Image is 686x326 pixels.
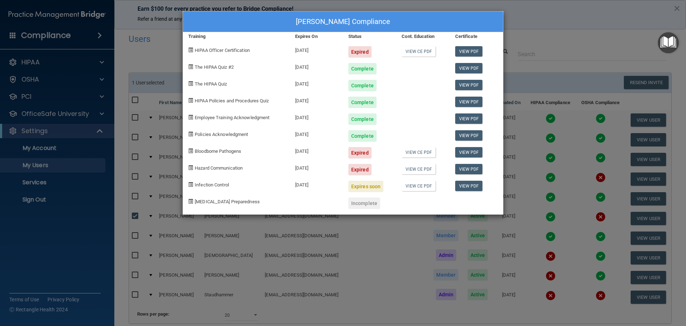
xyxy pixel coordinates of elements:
[455,46,483,57] a: View PDF
[183,11,503,32] div: [PERSON_NAME] Compliance
[290,175,343,192] div: [DATE]
[348,181,383,192] div: Expires soon
[455,130,483,141] a: View PDF
[195,199,260,204] span: [MEDICAL_DATA] Preparedness
[290,91,343,108] div: [DATE]
[290,108,343,125] div: [DATE]
[402,46,436,57] a: View CE PDF
[455,97,483,107] a: View PDF
[348,63,377,74] div: Complete
[455,181,483,191] a: View PDF
[195,132,248,137] span: Policies Acknowledgment
[348,113,377,125] div: Complete
[195,48,250,53] span: HIPAA Officer Certification
[348,198,380,209] div: Incomplete
[195,149,241,154] span: Bloodborne Pathogens
[455,164,483,174] a: View PDF
[450,32,503,41] div: Certificate
[195,64,234,70] span: The HIPAA Quiz #2
[348,147,372,159] div: Expired
[195,81,227,87] span: The HIPAA Quiz
[455,113,483,124] a: View PDF
[290,58,343,74] div: [DATE]
[290,41,343,58] div: [DATE]
[348,164,372,175] div: Expired
[455,147,483,157] a: View PDF
[195,165,243,171] span: Hazard Communication
[348,130,377,142] div: Complete
[290,74,343,91] div: [DATE]
[396,32,449,41] div: Cont. Education
[455,63,483,73] a: View PDF
[658,32,679,53] button: Open Resource Center
[402,181,436,191] a: View CE PDF
[348,46,372,58] div: Expired
[290,142,343,159] div: [DATE]
[348,80,377,91] div: Complete
[290,32,343,41] div: Expires On
[183,32,290,41] div: Training
[455,80,483,90] a: View PDF
[290,125,343,142] div: [DATE]
[343,32,396,41] div: Status
[402,164,436,174] a: View CE PDF
[195,115,269,120] span: Employee Training Acknowledgment
[195,98,269,103] span: HIPAA Policies and Procedures Quiz
[402,147,436,157] a: View CE PDF
[195,182,229,188] span: Infection Control
[290,159,343,175] div: [DATE]
[348,97,377,108] div: Complete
